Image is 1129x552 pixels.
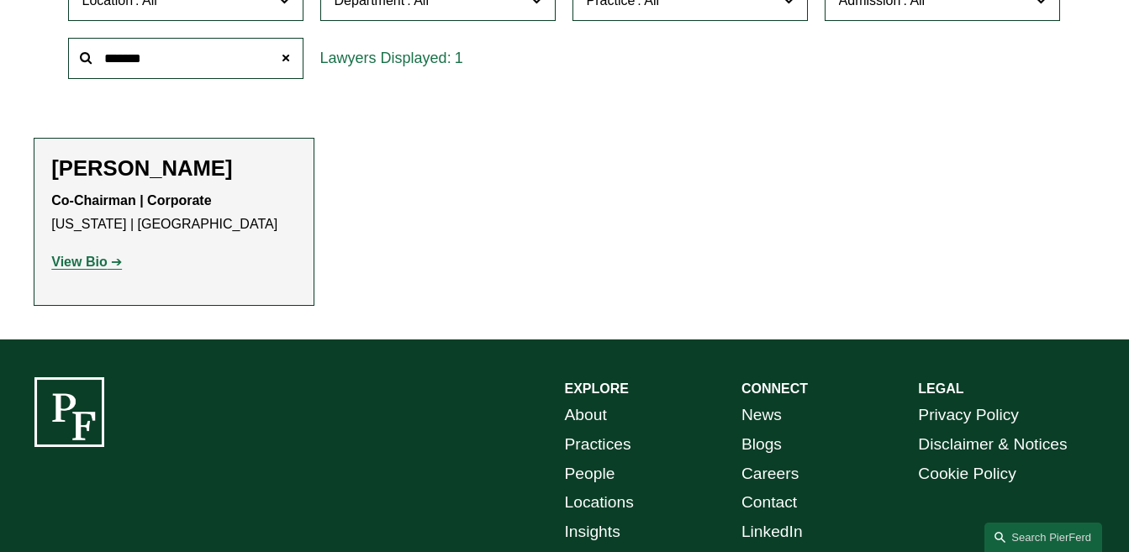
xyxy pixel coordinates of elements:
[455,50,463,66] span: 1
[918,381,963,396] strong: LEGAL
[741,430,782,460] a: Blogs
[918,401,1019,430] a: Privacy Policy
[51,155,297,181] h2: [PERSON_NAME]
[565,460,615,489] a: People
[918,430,1067,460] a: Disclaimer & Notices
[741,518,803,547] a: LinkedIn
[741,460,799,489] a: Careers
[565,518,620,547] a: Insights
[741,488,797,518] a: Contact
[741,401,782,430] a: News
[51,189,297,238] p: [US_STATE] | [GEOGRAPHIC_DATA]
[565,430,631,460] a: Practices
[51,193,211,208] strong: Co-Chairman | Corporate
[984,523,1102,552] a: Search this site
[51,255,122,269] a: View Bio
[565,381,629,396] strong: EXPLORE
[565,401,607,430] a: About
[51,255,107,269] strong: View Bio
[741,381,808,396] strong: CONNECT
[918,460,1016,489] a: Cookie Policy
[565,488,634,518] a: Locations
